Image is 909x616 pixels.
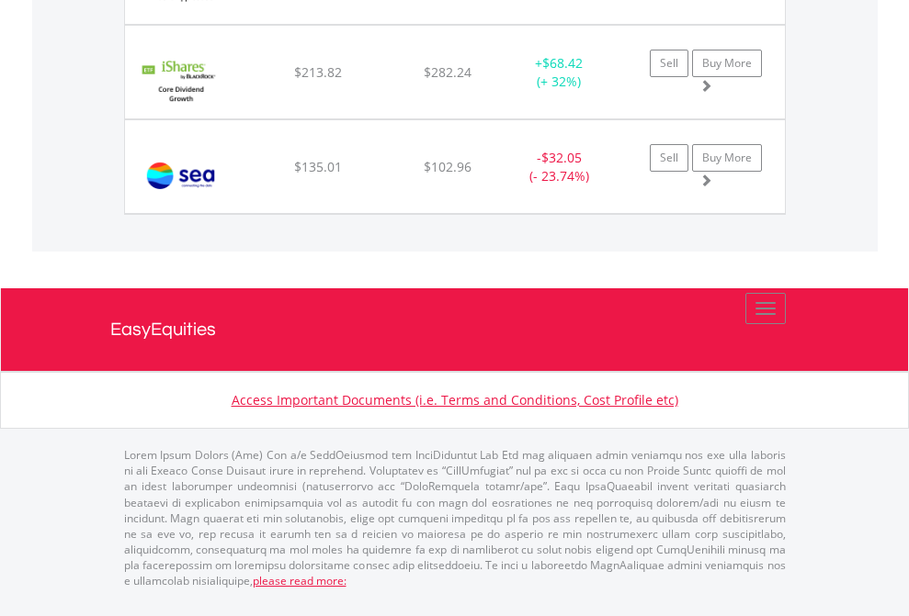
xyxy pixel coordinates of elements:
a: Buy More [692,50,762,77]
img: EQU.US.SE.png [134,143,227,208]
span: $102.96 [424,158,472,175]
span: $213.82 [294,63,342,81]
a: Buy More [692,144,762,172]
div: - (- 23.74%) [502,149,617,185]
span: $68.42 [542,54,583,72]
img: EQU.US.DGRO.png [134,49,227,114]
p: Lorem Ipsum Dolors (Ame) Con a/e SeddOeiusmod tem InciDiduntut Lab Etd mag aliquaen admin veniamq... [124,447,786,588]
a: Sell [650,50,688,77]
a: EasyEquities [110,288,800,371]
span: $135.01 [294,158,342,175]
span: $32.05 [541,149,582,166]
a: Access Important Documents (i.e. Terms and Conditions, Cost Profile etc) [232,391,678,409]
span: $282.24 [424,63,472,81]
a: Sell [650,144,688,172]
div: + (+ 32%) [502,54,617,91]
a: please read more: [253,573,347,588]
